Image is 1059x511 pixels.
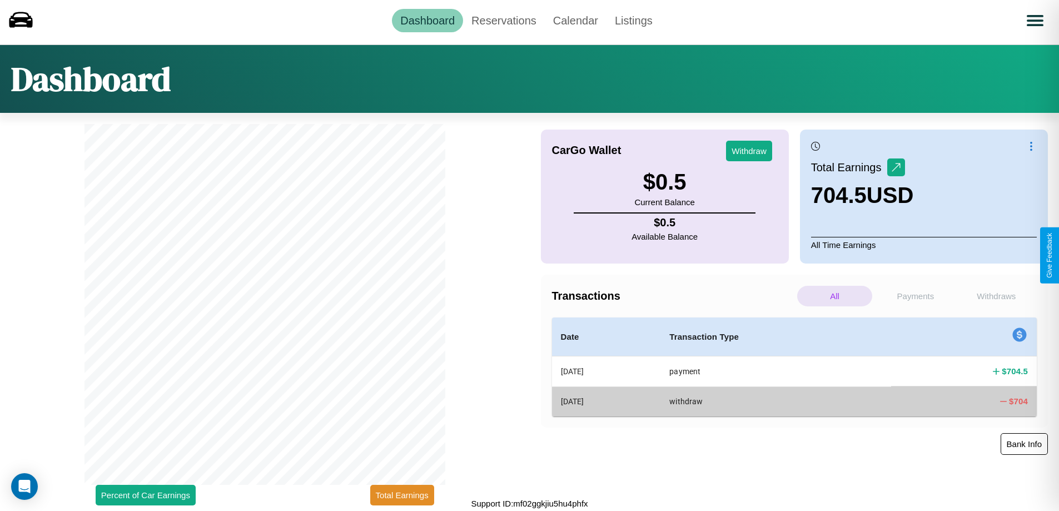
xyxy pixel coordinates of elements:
p: Current Balance [634,195,694,210]
p: All Time Earnings [811,237,1037,252]
button: Total Earnings [370,485,434,505]
div: Open Intercom Messenger [11,473,38,500]
p: Payments [878,286,953,306]
h4: Transactions [552,290,794,302]
th: payment [660,356,891,387]
h4: CarGo Wallet [552,144,622,157]
h3: $ 0.5 [634,170,694,195]
p: Total Earnings [811,157,887,177]
th: [DATE] [552,356,661,387]
a: Reservations [463,9,545,32]
button: Open menu [1020,5,1051,36]
a: Calendar [545,9,606,32]
h4: $ 0.5 [632,216,698,229]
th: withdraw [660,386,891,416]
a: Listings [606,9,661,32]
p: Support ID: mf02ggkjiu5hu4phfx [471,496,588,511]
th: [DATE] [552,386,661,416]
a: Dashboard [392,9,463,32]
p: Withdraws [959,286,1034,306]
h4: Date [561,330,652,344]
h1: Dashboard [11,56,171,102]
p: Available Balance [632,229,698,244]
h4: Transaction Type [669,330,882,344]
button: Percent of Car Earnings [96,485,196,505]
h4: $ 704.5 [1002,365,1028,377]
h4: $ 704 [1009,395,1028,407]
table: simple table [552,317,1037,416]
button: Withdraw [726,141,772,161]
h3: 704.5 USD [811,183,914,208]
button: Bank Info [1001,433,1048,455]
div: Give Feedback [1046,233,1053,278]
p: All [797,286,872,306]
